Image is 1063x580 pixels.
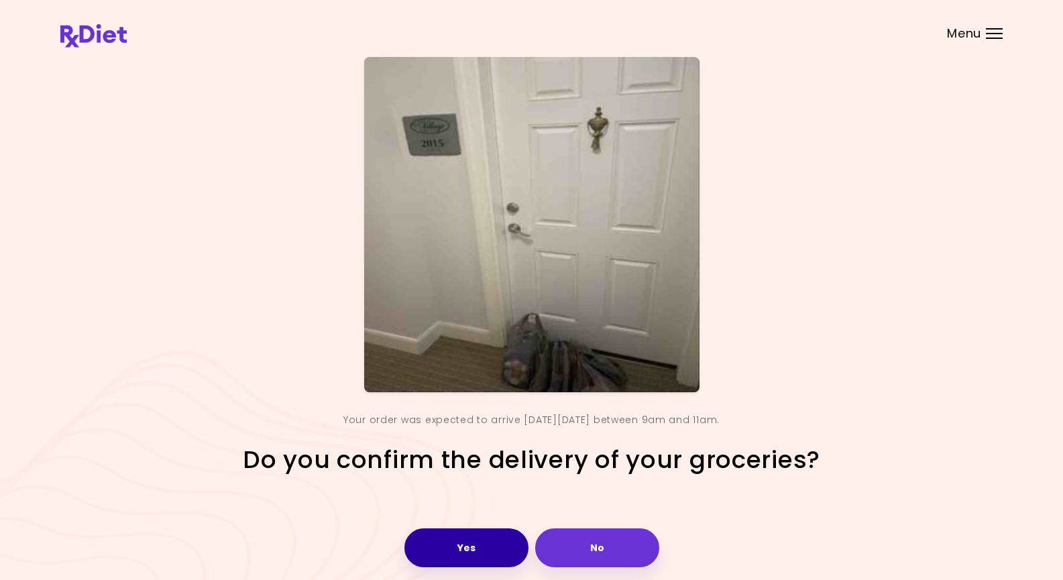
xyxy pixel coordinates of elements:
img: RxDiet [60,24,127,48]
div: Your order was expected to arrive [DATE][DATE] between 9am and 11am. [343,410,720,431]
button: No [535,528,659,567]
h2: Do you confirm the delivery of your groceries? [243,445,820,476]
span: Menu [947,27,981,40]
button: Yes [404,528,528,567]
